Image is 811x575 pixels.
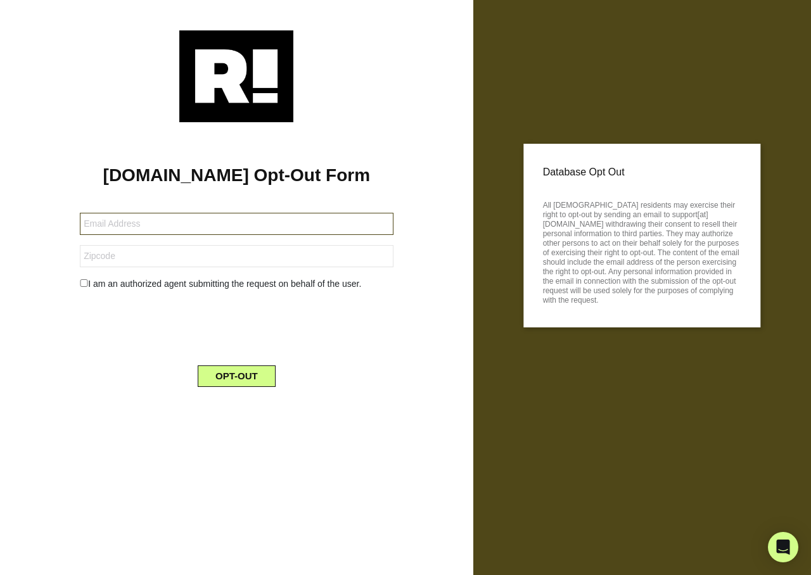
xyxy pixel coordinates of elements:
div: I am an authorized agent submitting the request on behalf of the user. [70,277,402,291]
input: Email Address [80,213,393,235]
iframe: reCAPTCHA [140,301,333,350]
p: All [DEMOGRAPHIC_DATA] residents may exercise their right to opt-out by sending an email to suppo... [543,197,741,305]
h1: [DOMAIN_NAME] Opt-Out Form [19,165,454,186]
input: Zipcode [80,245,393,267]
div: Open Intercom Messenger [768,532,798,562]
p: Database Opt Out [543,163,741,182]
img: Retention.com [179,30,293,122]
button: OPT-OUT [198,365,276,387]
